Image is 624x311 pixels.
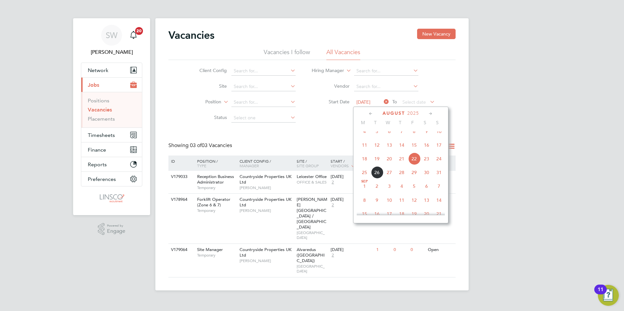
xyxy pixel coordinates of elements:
span: Vendors [331,163,349,168]
span: OFFICE & SALES [297,180,328,185]
span: August [382,111,405,116]
span: [GEOGRAPHIC_DATA] [297,264,328,274]
span: 7 [396,125,408,138]
span: Preferences [88,176,116,182]
span: 15 [358,208,371,220]
input: Search for... [231,82,296,91]
span: 8 [408,125,420,138]
input: Search for... [231,98,296,107]
div: Site / [295,155,329,171]
span: 8 [358,194,371,206]
span: Network [88,67,108,73]
label: Vendor [312,83,350,89]
span: 17 [383,208,396,220]
span: 18 [358,153,371,165]
div: [DATE] [331,197,373,202]
span: 25 [358,166,371,179]
div: ID [169,155,192,167]
span: T [394,120,406,126]
span: Shaun White [81,48,142,56]
span: 21 [433,208,445,220]
span: W [382,120,394,126]
span: Site Manager [197,247,223,252]
span: 12 [371,139,383,151]
span: 9 [420,125,433,138]
span: Reports [88,161,107,168]
div: Client Config / [238,155,295,171]
span: 16 [420,139,433,151]
span: 2 [331,202,335,208]
span: 19 [408,208,420,220]
span: 9 [371,194,383,206]
span: 28 [396,166,408,179]
span: 10 [433,125,445,138]
label: Client Config [189,67,227,73]
button: Reports [81,157,142,171]
span: Reception Business Administrator [197,174,234,185]
div: V179033 [169,171,192,183]
span: 12 [408,194,420,206]
span: 20 [383,153,396,165]
span: [PERSON_NAME] [240,258,293,263]
span: 31 [433,166,445,179]
a: Powered byEngage [98,223,126,235]
input: Select one [231,113,296,123]
span: 14 [396,139,408,151]
span: Type [197,163,206,168]
div: 1 [375,244,392,256]
span: [PERSON_NAME][GEOGRAPHIC_DATA] / [GEOGRAPHIC_DATA] [297,197,327,230]
span: 19 [371,153,383,165]
button: Open Resource Center, 11 new notifications [598,285,619,306]
span: S [431,120,444,126]
span: 6 [420,180,433,192]
span: Countryside Properties UK Ltd [240,197,291,208]
label: Hiring Manager [306,67,344,74]
div: 0 [392,244,409,256]
input: Search for... [231,67,296,76]
span: 27 [383,166,396,179]
button: Network [81,63,142,77]
div: Position / [192,155,238,171]
span: 6 [383,125,396,138]
span: 1 [358,180,371,192]
button: Finance [81,142,142,157]
span: 30 [420,166,433,179]
span: 21 [396,153,408,165]
span: Temporary [197,208,236,213]
div: V179064 [169,244,192,256]
label: Start Date [312,99,350,105]
div: V178964 [169,194,192,206]
a: Positions [88,97,109,104]
div: Showing [168,142,233,149]
div: 11 [598,289,603,298]
span: 17 [433,139,445,151]
span: Site Group [297,163,319,168]
a: 20 [127,25,140,46]
span: 24 [433,153,445,165]
span: 5 [371,125,383,138]
span: 03 Vacancies [190,142,232,149]
span: 4 [358,125,371,138]
input: Search for... [354,67,418,76]
span: 20 [420,208,433,220]
span: Countryside Properties UK Ltd [240,247,291,258]
span: [DATE] [356,99,370,105]
div: [DATE] [331,174,373,180]
div: 0 [409,244,426,256]
span: 16 [371,208,383,220]
span: 26 [371,166,383,179]
input: Search for... [354,82,418,91]
span: [PERSON_NAME] [240,208,293,213]
span: 2 [371,180,383,192]
h2: Vacancies [168,29,214,42]
span: 4 [396,180,408,192]
span: 10 [383,194,396,206]
a: Placements [88,116,115,122]
span: Leicester Office [297,174,327,179]
span: Manager [240,163,259,168]
span: [PERSON_NAME] [240,185,293,190]
a: SW[PERSON_NAME] [81,25,142,56]
span: 7 [433,180,445,192]
span: 2025 [407,111,419,116]
span: Countryside Properties UK Ltd [240,174,291,185]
